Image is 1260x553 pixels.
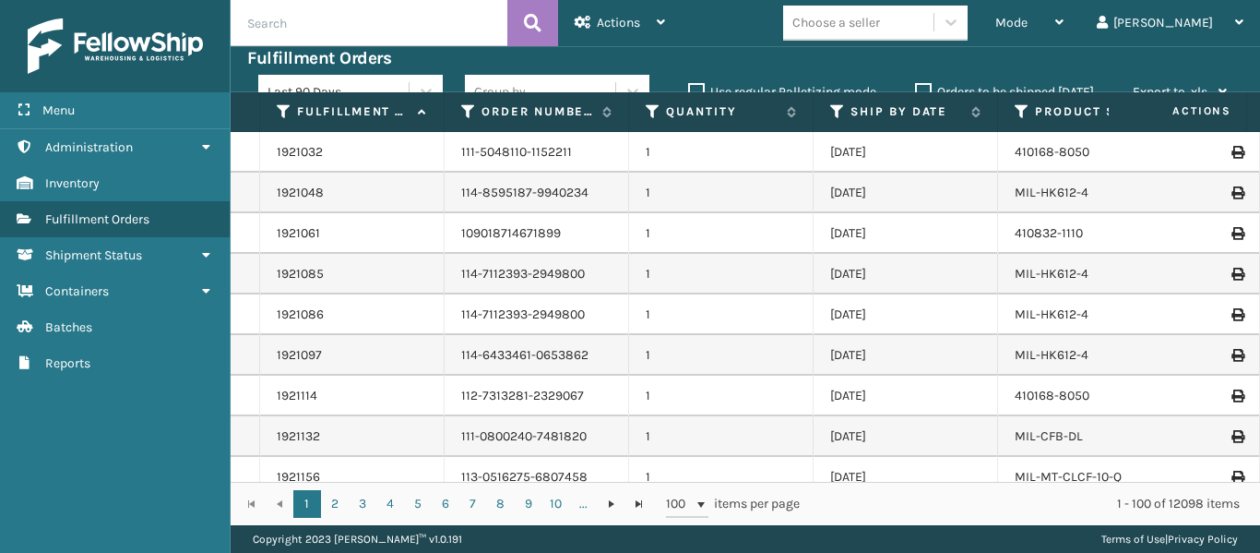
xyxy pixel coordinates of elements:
[604,497,619,511] span: Go to the next page
[814,335,998,376] td: [DATE]
[277,346,322,365] a: 1921097
[1015,469,1122,485] a: MIL-MT-CLCF-10-Q
[1231,146,1242,159] i: Print Label
[629,335,814,376] td: 1
[247,47,391,69] h3: Fulfillment Orders
[445,416,629,457] td: 111-0800240-7481820
[277,224,320,243] a: 1921061
[1101,525,1238,553] div: |
[814,213,998,254] td: [DATE]
[629,213,814,254] td: 1
[570,490,598,518] a: ...
[445,254,629,295] td: 114-7112393-2949800
[1035,103,1147,120] label: Product SKU
[814,254,998,295] td: [DATE]
[445,173,629,213] td: 114-8595187-9940234
[445,213,629,254] td: 109018714671899
[629,173,814,213] td: 1
[826,495,1240,513] div: 1 - 100 of 12098 items
[597,15,640,30] span: Actions
[45,175,100,191] span: Inventory
[1231,390,1242,403] i: Print Label
[1231,186,1242,199] i: Print Label
[632,497,647,511] span: Go to the last page
[1015,428,1083,444] a: MIL-CFB-DL
[277,387,317,405] a: 1921114
[688,84,876,100] label: Use regular Palletizing mode
[995,15,1028,30] span: Mode
[629,295,814,335] td: 1
[404,490,432,518] a: 5
[915,84,1094,100] label: Orders to be shipped [DATE]
[1231,430,1242,443] i: Print Label
[1015,347,1088,363] a: MIL-HK612-4
[629,416,814,457] td: 1
[814,295,998,335] td: [DATE]
[1133,84,1207,100] span: Export to .xls
[445,335,629,376] td: 114-6433461-0653862
[666,495,694,513] span: 100
[349,490,376,518] a: 3
[45,319,92,335] span: Batches
[792,13,880,32] div: Choose a seller
[1015,185,1088,200] a: MIL-HK612-4
[445,376,629,416] td: 112-7313281-2329067
[814,457,998,498] td: [DATE]
[1231,227,1242,240] i: Print Label
[293,490,321,518] a: 1
[814,132,998,173] td: [DATE]
[445,132,629,173] td: 111-5048110-1152211
[277,265,324,283] a: 1921085
[445,295,629,335] td: 114-7112393-2949800
[542,490,570,518] a: 10
[45,211,149,227] span: Fulfillment Orders
[1015,144,1089,160] a: 410168-8050
[1015,225,1083,241] a: 410832-1110
[277,184,324,202] a: 1921048
[666,490,801,518] span: items per page
[629,457,814,498] td: 1
[42,102,75,118] span: Menu
[432,490,459,518] a: 6
[629,132,814,173] td: 1
[445,457,629,498] td: 113-0516275-6807458
[625,490,653,518] a: Go to the last page
[515,490,542,518] a: 9
[666,103,778,120] label: Quantity
[814,416,998,457] td: [DATE]
[321,490,349,518] a: 2
[598,490,625,518] a: Go to the next page
[850,103,962,120] label: Ship By Date
[1231,268,1242,281] i: Print Label
[1231,471,1242,484] i: Print Label
[1114,96,1242,126] span: Actions
[45,139,133,155] span: Administration
[45,247,142,263] span: Shipment Status
[459,490,487,518] a: 7
[629,254,814,295] td: 1
[474,82,526,102] div: Group by
[1101,533,1165,546] a: Terms of Use
[1168,533,1238,546] a: Privacy Policy
[267,82,410,102] div: Last 90 Days
[277,468,320,487] a: 1921156
[487,490,515,518] a: 8
[376,490,404,518] a: 4
[28,18,203,74] img: logo
[629,376,814,416] td: 1
[253,525,462,553] p: Copyright 2023 [PERSON_NAME]™ v 1.0.191
[481,103,593,120] label: Order Number
[814,173,998,213] td: [DATE]
[277,143,323,162] a: 1921032
[1015,266,1088,282] a: MIL-HK612-4
[1015,307,1088,322] a: MIL-HK612-4
[297,103,409,120] label: Fulfillment Order Id
[277,306,324,324] a: 1921086
[1231,308,1242,321] i: Print Label
[814,376,998,416] td: [DATE]
[45,283,109,299] span: Containers
[1231,349,1242,362] i: Print Label
[1015,388,1089,403] a: 410168-8050
[277,427,320,446] a: 1921132
[45,355,90,371] span: Reports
